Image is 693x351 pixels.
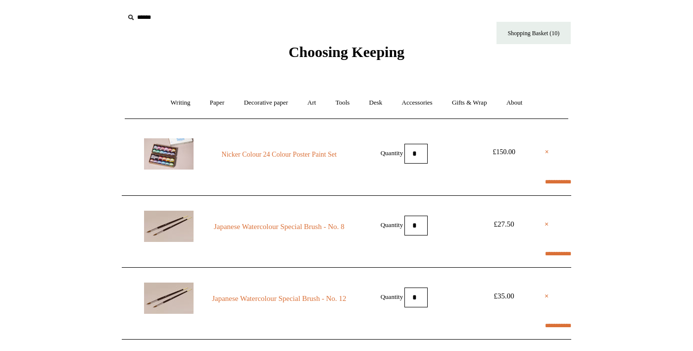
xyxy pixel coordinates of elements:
div: £150.00 [482,146,526,158]
a: About [497,90,532,116]
div: £35.00 [482,290,526,302]
a: × [544,218,549,230]
img: Nicker Colour 24 Colour Poster Paint Set [144,138,194,170]
a: Japanese Watercolour Special Brush - No. 8 [212,221,346,233]
a: Art [298,90,325,116]
a: Shopping Basket (10) [496,22,571,44]
a: Japanese Watercolour Special Brush - No. 12 [212,292,346,304]
a: × [545,146,549,158]
label: Quantity [381,221,403,228]
a: Tools [327,90,359,116]
a: × [544,290,549,302]
label: Quantity [381,149,403,156]
a: Choosing Keeping [289,52,404,58]
div: £27.50 [482,218,526,230]
a: Decorative paper [235,90,297,116]
a: Writing [162,90,199,116]
img: Japanese Watercolour Special Brush - No. 12 [144,283,194,314]
a: Paper [201,90,234,116]
a: Desk [360,90,392,116]
a: Nicker Colour 24 Colour Poster Paint Set [212,149,346,161]
label: Quantity [381,292,403,300]
span: Choosing Keeping [289,44,404,60]
img: Japanese Watercolour Special Brush - No. 8 [144,211,194,242]
a: Accessories [393,90,442,116]
a: Gifts & Wrap [443,90,496,116]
